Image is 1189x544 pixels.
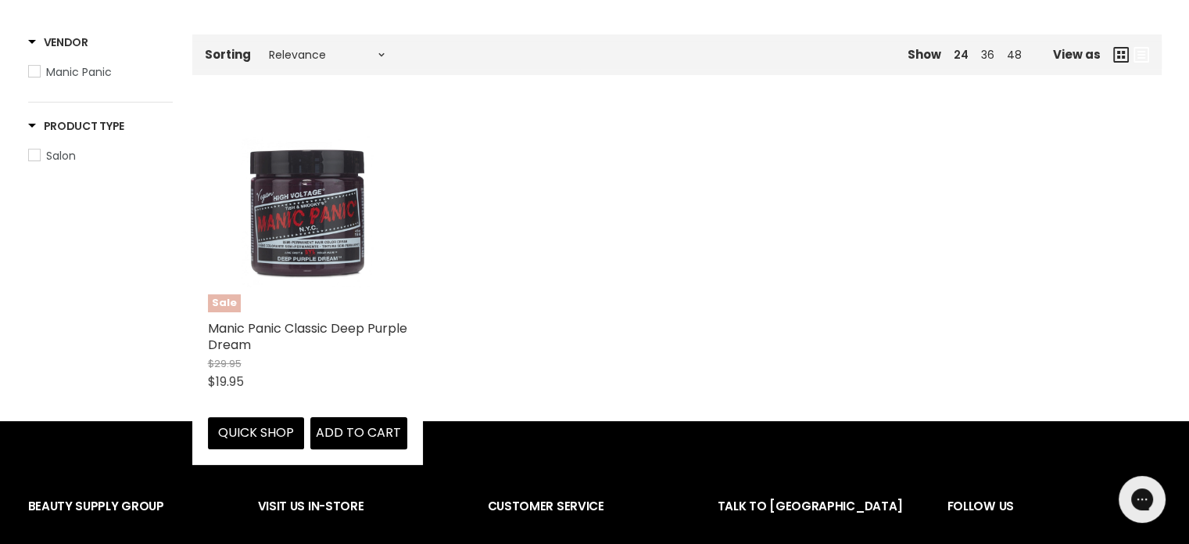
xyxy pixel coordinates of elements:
[46,148,76,164] span: Salon
[208,319,407,354] a: Manic Panic Classic Deep Purple Dream
[28,147,173,164] a: Salon
[316,423,401,441] span: Add to cart
[46,64,112,80] span: Manic Panic
[28,63,173,81] a: Manic Panic
[1053,48,1101,61] span: View as
[208,417,305,449] button: Quick shop
[981,47,994,63] a: 36
[208,373,244,391] span: $19.95
[208,113,407,312] a: Manic Panic Classic Deep Purple DreamSale
[208,294,241,312] span: Sale
[28,34,88,50] h3: Vendor
[954,47,969,63] a: 24
[310,417,407,449] button: Add to cart
[208,356,242,371] span: $29.95
[28,118,125,134] h3: Product Type
[1111,470,1173,528] iframe: Gorgias live chat messenger
[241,113,374,312] img: Manic Panic Classic Deep Purple Dream
[205,48,251,61] label: Sorting
[1007,47,1022,63] a: 48
[908,46,941,63] span: Show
